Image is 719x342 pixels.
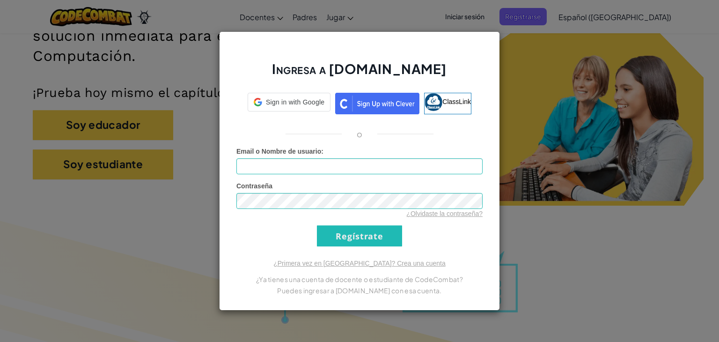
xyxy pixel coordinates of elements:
span: Contraseña [236,182,272,190]
img: clever_sso_button@2x.png [335,93,419,114]
a: ¿Olvidaste la contraseña? [406,210,483,217]
span: ClassLink [442,98,471,105]
a: ¿Primera vez en [GEOGRAPHIC_DATA]? Crea una cuenta [273,260,446,267]
div: Sign in with Google [248,93,330,112]
a: Sign in with Google [248,93,330,114]
h2: Ingresa a [DOMAIN_NAME] [236,60,483,87]
p: ¿Ya tienes una cuenta de docente o estudiante de CodeCombat? [236,274,483,285]
img: classlink-logo-small.png [425,93,442,111]
label: : [236,147,323,156]
span: Email o Nombre de usuario [236,148,321,155]
input: Regístrate [317,225,402,246]
p: o [357,128,362,140]
p: Puedes ingresar a [DOMAIN_NAME] con esa cuenta. [236,285,483,296]
span: Sign in with Google [266,97,324,107]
